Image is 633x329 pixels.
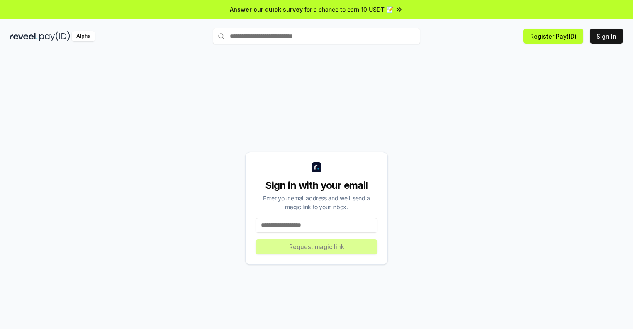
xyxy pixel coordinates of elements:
span: Answer our quick survey [230,5,303,14]
div: Alpha [72,31,95,41]
img: logo_small [312,162,321,172]
img: reveel_dark [10,31,38,41]
div: Enter your email address and we’ll send a magic link to your inbox. [256,194,377,211]
span: for a chance to earn 10 USDT 📝 [304,5,393,14]
img: pay_id [39,31,70,41]
button: Sign In [590,29,623,44]
div: Sign in with your email [256,179,377,192]
button: Register Pay(ID) [523,29,583,44]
